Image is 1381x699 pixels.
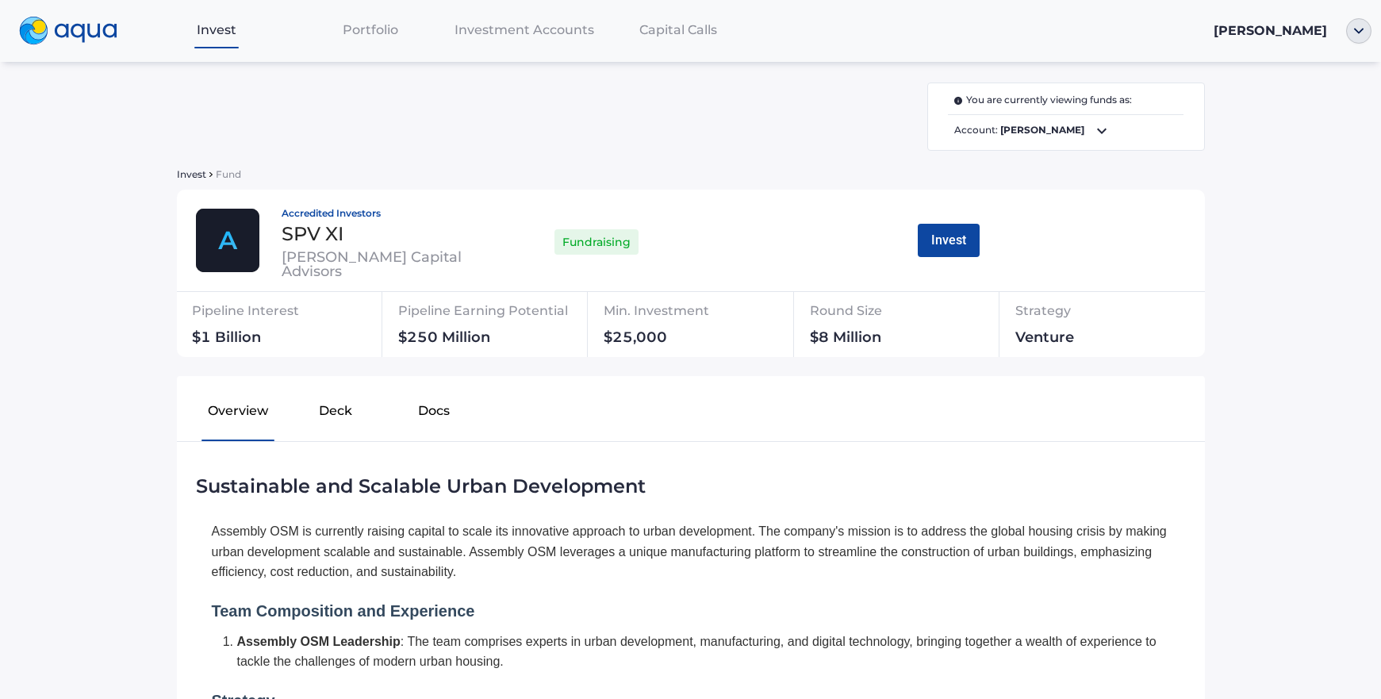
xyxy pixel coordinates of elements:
[1015,298,1155,330] div: Strategy
[554,225,639,259] div: Fundraising
[455,22,594,37] span: Investment Accounts
[177,168,206,180] span: Invest
[192,330,393,351] div: $1 Billion
[447,13,601,46] a: Investment Accounts
[216,168,241,180] span: Fund
[343,22,398,37] span: Portfolio
[190,389,287,440] button: Overview
[604,298,798,330] div: Min. Investment
[19,17,117,45] img: logo
[140,13,293,46] a: Invest
[1015,330,1155,351] div: Venture
[282,225,485,244] div: SPV XI
[954,93,1132,108] span: You are currently viewing funds as:
[237,635,401,648] strong: Assembly OSM Leadership
[237,632,1170,672] li: : The team comprises experts in urban development, manufacturing, and digital technology, bringin...
[197,22,236,37] span: Invest
[948,121,1184,140] span: Account:
[192,298,393,330] div: Pipeline Interest
[1214,23,1327,38] span: [PERSON_NAME]
[196,474,1186,499] div: Sustainable and Scalable Urban Development
[810,298,979,330] div: Round Size
[282,250,485,278] div: [PERSON_NAME] Capital Advisors
[293,13,447,46] a: Portfolio
[212,521,1170,582] div: Assembly OSM is currently raising capital to scale its innovative approach to urban development. ...
[196,209,259,272] img: thamesville
[398,330,600,351] div: $250 Million
[282,209,485,218] div: Accredited Investors
[10,13,140,49] a: logo
[398,298,600,330] div: Pipeline Earning Potential
[604,330,798,351] div: $25,000
[810,330,979,351] div: $8 Million
[601,13,755,46] a: Capital Calls
[639,22,717,37] span: Capital Calls
[209,172,213,177] img: sidearrow
[918,224,980,257] button: Invest
[1346,18,1371,44] img: ellipse
[287,389,385,440] button: Deck
[213,166,241,181] a: Fund
[212,598,1170,624] div: Team Composition and Experience
[1000,124,1084,136] b: [PERSON_NAME]
[385,389,482,440] button: Docs
[954,97,966,105] img: i.svg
